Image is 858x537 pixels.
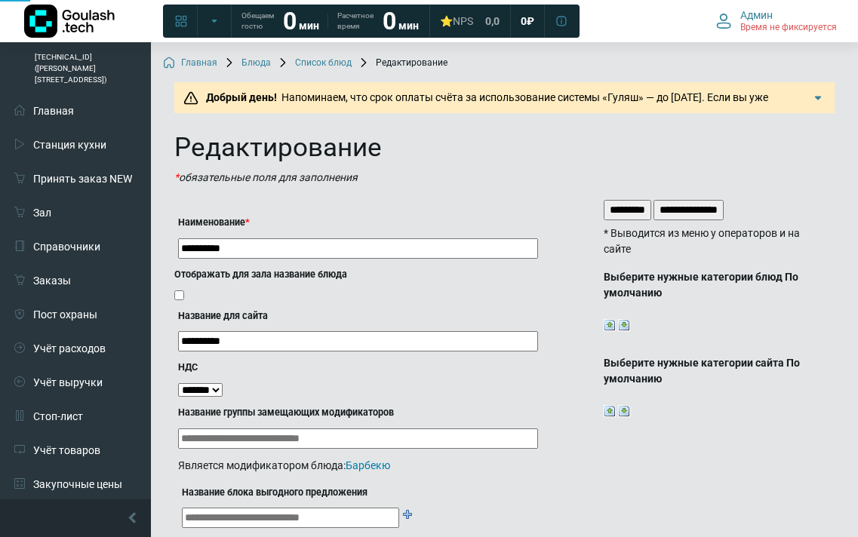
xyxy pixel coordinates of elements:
label: Название блока выгодного предложения [182,486,581,500]
span: 0 [521,14,527,28]
a: Обещаем гостю 0 мин Расчетное время 0 мин [232,8,428,35]
span: NPS [453,15,473,27]
img: Развернуть [618,405,630,417]
button: Админ Время не фиксируется [707,5,846,37]
b: Выберите нужные категории блюд По умолчанию [604,271,798,299]
label: Отображать для зала название блюда [174,268,604,282]
span: Редактирование [358,57,447,69]
label: НДС [178,361,592,375]
a: ⭐NPS 0,0 [431,8,509,35]
label: Название для сайта [178,309,592,324]
h1: Редактирование [174,132,835,164]
label: Название группы замещающих модификаторов [178,406,592,420]
a: Блюда [223,57,271,69]
a: Барбекю [346,459,390,471]
span: мин [398,20,419,32]
strong: 0 [383,7,396,35]
span: Время не фиксируется [740,22,837,34]
p: Является модификатором блюда: [178,458,592,474]
a: 0 ₽ [512,8,543,35]
b: Добрый день! [206,91,277,103]
img: Свернуть [604,405,616,417]
span: мин [299,20,319,32]
label: Наименование [178,216,592,230]
div: ⭐ [440,14,473,28]
span: ₽ [527,14,534,28]
span: 0,0 [485,14,500,28]
span: Напоминаем, что срок оплаты счёта за использование системы «Гуляш» — до [DATE]. Если вы уже произ... [201,91,801,135]
a: Главная [163,57,217,69]
span: Расчетное время [337,11,374,32]
input: Submit [401,508,414,520]
img: Логотип компании Goulash.tech [24,5,115,38]
img: Предупреждение [183,91,198,106]
img: Свернуть [604,319,616,331]
a: Список блюд [277,57,352,69]
img: Развернуть [618,319,630,331]
span: Админ [740,8,773,22]
span: Обещаем гостю [241,11,274,32]
b: Выберите нужные категории сайта По умолчанию [604,357,800,385]
p: обязательные поля для заполнения [174,170,835,186]
strong: 0 [283,7,297,35]
img: Подробнее [810,91,826,106]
